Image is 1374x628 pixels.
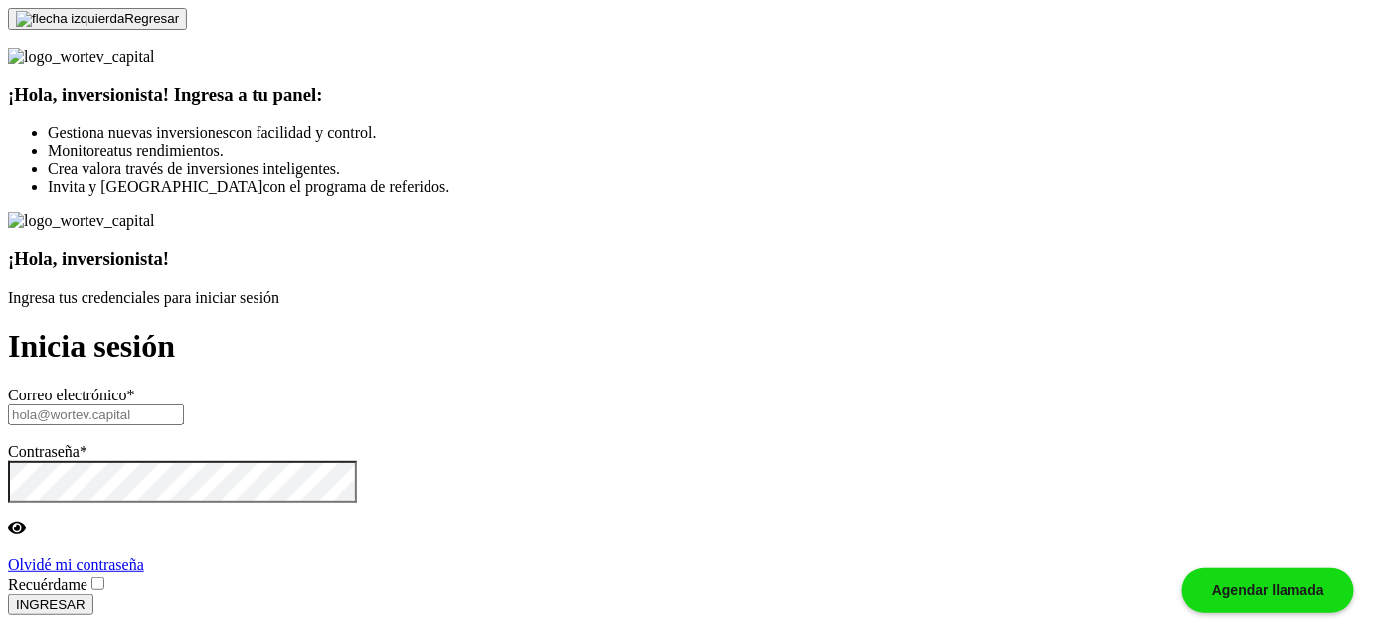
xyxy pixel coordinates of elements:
[8,443,87,460] label: Contraseña
[48,124,229,141] span: Gestiona nuevas inversiones
[16,11,124,27] img: flecha izquierda
[48,142,1366,160] li: tus rendimientos.
[8,48,155,66] img: logo_wortev_capital
[48,178,262,195] span: Invita y [GEOGRAPHIC_DATA]
[8,9,187,26] a: flecha izquierdaRegresar
[8,248,1366,270] h3: ¡Hola, inversionista!
[8,387,135,403] label: Correo electrónico
[8,594,93,615] button: INGRESAR
[48,142,114,159] span: Monitorea
[8,328,1366,365] h1: Inicia sesión
[16,597,86,612] span: INGRESAR
[8,404,184,425] input: hola@wortev.capital
[48,160,114,177] span: Crea valor
[8,556,144,573] a: Olvidé mi contraseña
[8,576,87,593] label: Recuérdame
[8,8,187,30] button: Regresar
[48,178,1366,196] li: con el programa de referidos.
[8,212,155,230] img: logo_wortev_capital
[8,84,1366,106] h3: ¡Hola, inversionista! Ingresa a tu panel:
[91,577,104,590] input: Recuérdame
[1182,568,1354,613] div: Agendar llamada
[8,289,1366,307] p: Ingresa tus credenciales para iniciar sesión
[48,160,1366,178] li: a través de inversiones inteligentes.
[48,124,1366,142] li: con facilidad y control.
